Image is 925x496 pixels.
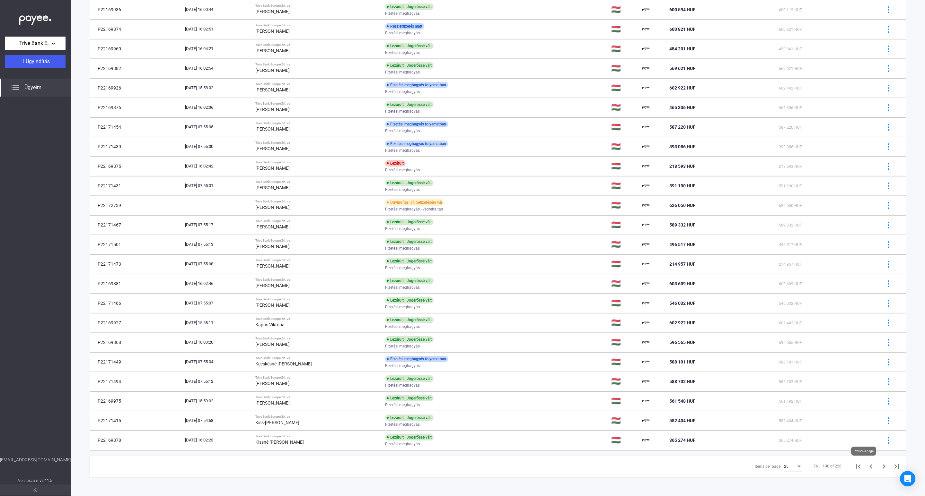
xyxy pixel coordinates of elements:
span: Fizetési meghagyás [385,421,420,428]
strong: [PERSON_NAME] [255,185,290,190]
img: more-blue [885,320,892,326]
span: 588 101 HUF [669,359,695,364]
div: Trive Bank Europe Zrt. vs [255,434,380,438]
button: more-blue [882,199,895,212]
span: 591 190 HUF [669,183,695,188]
span: Fizetési meghagyás [385,303,420,311]
div: Trive Bank Europe Zrt. vs [255,376,380,380]
img: payee-logo [642,436,650,444]
td: P22171430 [90,137,182,156]
strong: Kiss-[PERSON_NAME] [255,420,299,425]
button: more-blue [882,277,895,290]
span: 600 594 HUF [669,7,695,12]
span: Fizetési meghagyás [385,147,420,154]
img: more-blue [885,417,892,424]
button: more-blue [882,3,895,16]
td: P22169876 [90,98,182,117]
td: P22171454 [90,117,182,137]
span: 600 119 HUF [779,8,802,12]
strong: [PERSON_NAME] [255,224,290,229]
td: P22169875 [90,157,182,176]
td: P22171431 [90,176,182,195]
div: [DATE] 07:55:17 [185,222,250,228]
button: more-blue [882,120,895,134]
button: more-blue [882,81,895,95]
div: [DATE] 07:55:00 [185,143,250,150]
div: Trive Bank Europe Zrt. vs [255,121,380,125]
div: Lezárult | Jogerőssé vált [385,62,434,69]
strong: [PERSON_NAME] [255,9,290,14]
span: 602 922 HUF [669,320,695,325]
span: 561 548 HUF [669,398,695,404]
div: Trive Bank Europe Zrt. vs [255,356,380,360]
span: 496 517 HUF [669,242,695,247]
td: 🇭🇺 [609,352,640,372]
div: [DATE] 16:02:42 [185,163,250,169]
img: payee-logo [642,162,650,170]
img: payee-logo [642,45,650,53]
span: 496 517 HUF [779,243,802,247]
td: P22171467 [90,215,182,235]
div: Lezárult | Jogerőssé vált [385,336,434,343]
span: 591 190 HUF [779,184,802,188]
span: Fizetési meghagyás [385,284,420,291]
img: more-blue [885,359,892,365]
img: more-blue [885,143,892,150]
img: more-blue [885,65,892,72]
div: Trive Bank Europe Zrt. vs [255,23,380,27]
button: more-blue [882,414,895,427]
button: more-blue [882,140,895,153]
div: Trive Bank Europe Zrt. vs [255,278,380,282]
div: Fizetési meghagyás folyamatban [385,141,448,147]
span: 582 404 HUF [669,418,695,423]
img: more-blue [885,202,892,209]
button: more-blue [882,257,895,271]
button: more-blue [882,296,895,310]
button: more-blue [882,336,895,349]
td: P22169960 [90,39,182,58]
div: Trive Bank Europe Zrt. vs [255,258,380,262]
div: Open Intercom Messenger [900,471,915,486]
span: 214 957 HUF [669,261,695,267]
img: more-blue [885,26,892,33]
span: 587 220 HUF [669,124,695,130]
span: Fizetési meghagyás [385,88,420,96]
img: payee-logo [642,417,650,424]
img: more-blue [885,46,892,52]
div: Lezárult | Jogerőssé vált [385,278,434,284]
button: more-blue [882,101,895,114]
button: more-blue [882,62,895,75]
span: 561 192 HUF [779,399,802,404]
strong: [PERSON_NAME] [255,400,290,406]
span: 596 565 HUF [779,340,802,345]
img: more-blue [885,124,892,131]
span: 569 621 HUF [779,66,802,71]
strong: [PERSON_NAME] [255,283,290,288]
img: payee-logo [642,241,650,248]
strong: [PERSON_NAME] [255,68,290,73]
strong: [PERSON_NAME] [255,263,290,269]
span: 602 442 HUF [779,86,802,90]
div: Lezárult | Jogerőssé vált [385,375,434,382]
td: 🇭🇺 [609,39,640,58]
span: 602 922 HUF [669,85,695,90]
div: Fizetési meghagyás folyamatban [385,356,448,362]
span: Fizetési meghagyás [385,10,420,17]
div: Fizetési meghagyás folyamatban [385,82,448,88]
button: more-blue [882,433,895,447]
td: 🇭🇺 [609,372,640,391]
div: Lezárult | Jogerőssé vált [385,101,434,108]
div: [DATE] 07:55:04 [185,359,250,365]
img: arrow-double-left-grey.svg [33,488,37,492]
div: [DATE] 07:55:13 [185,241,250,248]
div: Previous page [851,447,876,456]
div: [DATE] 16:04:21 [185,46,250,52]
span: 25 [784,464,788,469]
div: Lezárult | Jogerőssé vált [385,297,434,304]
span: 587 220 HUF [779,125,802,130]
img: payee-logo [642,319,650,327]
div: Items per page: [755,463,781,470]
td: 🇭🇺 [609,391,640,411]
div: [DATE] 16:02:23 [185,437,250,443]
td: P22169927 [90,313,182,332]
